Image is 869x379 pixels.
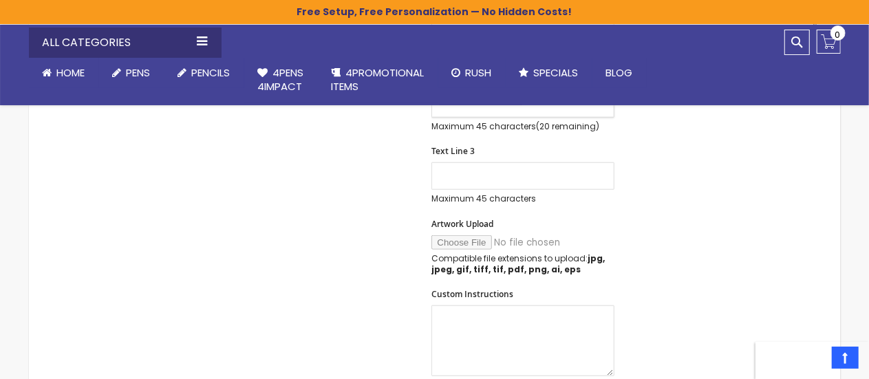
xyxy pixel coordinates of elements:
[817,30,841,54] a: 0
[534,65,579,80] span: Specials
[438,58,506,88] a: Rush
[57,65,85,80] span: Home
[431,145,475,157] span: Text Line 3
[244,58,318,102] a: 4Pens4impact
[755,342,869,379] iframe: Google Customer Reviews
[29,58,99,88] a: Home
[431,121,614,132] p: Maximum 45 characters
[506,58,592,88] a: Specials
[592,58,647,88] a: Blog
[431,252,605,275] strong: jpg, jpeg, gif, tiff, tif, pdf, png, ai, eps
[99,58,164,88] a: Pens
[431,193,614,204] p: Maximum 45 characters
[466,65,492,80] span: Rush
[332,65,425,94] span: 4PROMOTIONAL ITEMS
[192,65,230,80] span: Pencils
[318,58,438,102] a: 4PROMOTIONALITEMS
[431,288,513,300] span: Custom Instructions
[29,28,222,58] div: All Categories
[835,28,841,41] span: 0
[164,58,244,88] a: Pencils
[431,218,493,230] span: Artwork Upload
[431,253,614,275] p: Compatible file extensions to upload:
[536,120,599,132] span: (20 remaining)
[127,65,151,80] span: Pens
[258,65,304,94] span: 4Pens 4impact
[606,65,633,80] span: Blog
